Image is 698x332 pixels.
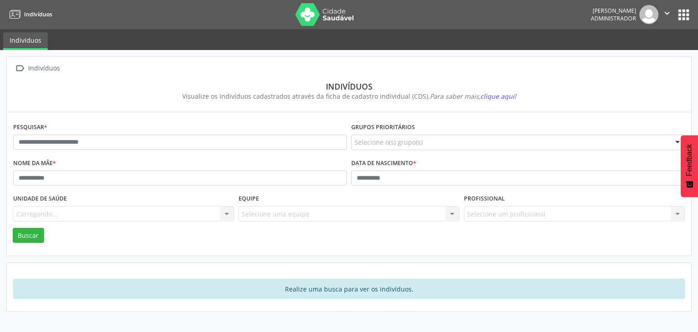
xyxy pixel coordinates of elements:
span: Indivíduos [24,10,52,18]
label: Grupos prioritários [351,121,415,135]
div: [PERSON_NAME] [591,7,636,15]
div: Indivíduos [26,62,61,75]
i:  [13,62,26,75]
label: Unidade de saúde [13,192,67,206]
span: Feedback [685,144,693,176]
div: Realize uma busca para ver os indivíduos. [13,279,685,299]
div: Indivíduos [20,81,678,91]
label: Data de nascimento [351,156,416,171]
span: clique aqui! [480,92,516,101]
button: apps [676,7,692,23]
button: Feedback - Mostrar pesquisa [681,135,698,197]
button: Buscar [13,228,44,243]
a:  Indivíduos [13,62,61,75]
a: Indivíduos [3,32,48,50]
button:  [658,5,676,24]
a: Indivíduos [6,7,52,22]
label: Profissional [464,192,505,206]
div: Visualize os indivíduos cadastrados através da ficha de cadastro individual (CDS). [20,91,678,101]
i: Para saber mais, [430,92,516,101]
span: Selecione o(s) grupo(s) [354,137,423,147]
span: Administrador [591,15,636,22]
label: Pesquisar [13,121,47,135]
i:  [662,8,672,18]
label: Nome da mãe [13,156,56,171]
label: Equipe [239,192,259,206]
img: img [639,5,658,24]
